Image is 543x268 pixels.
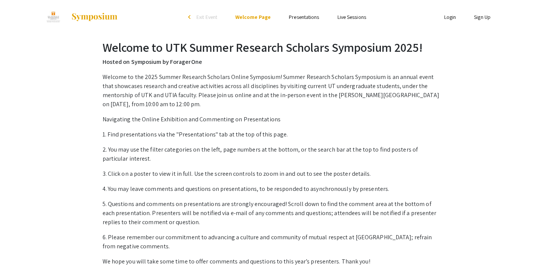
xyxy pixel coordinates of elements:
[103,57,441,67] p: Hosted on Symposium by ForagerOne
[103,40,441,54] h2: Welcome to UTK Summer Research Scholars Symposium 2025!
[188,15,193,19] div: arrow_back_ios
[103,130,441,139] p: 1. Find presentations via the "Presentations" tab at the top of this page.
[103,169,441,178] p: 3. Click on a poster to view it in full. Use the screen controls to zoom in and out to see the po...
[103,73,441,109] p: Welcome to the 2025 Summer Research Scholars Online Symposium! Summer Research Scholars Symposium...
[103,233,441,251] p: 6. Please remember our commitment to advancing a culture and community of mutual respect at [GEOG...
[43,8,118,26] a: UTK Summer Research Scholars Symposium 2025
[337,14,366,20] a: Live Sessions
[103,184,441,194] p: 4. You may leave comments and questions on presentations, to be responded to asynchronously by pr...
[444,14,456,20] a: Login
[474,14,491,20] a: Sign Up
[6,234,32,262] iframe: Chat
[103,257,441,266] p: We hope you will take some time to offer comments and questions to this year’s presenters. Thank ...
[103,115,441,124] p: Navigating the Online Exhibition and Commenting on Presentations
[43,8,63,26] img: UTK Summer Research Scholars Symposium 2025
[289,14,319,20] a: Presentations
[235,14,271,20] a: Welcome Page
[103,145,441,163] p: 2. You may use the filter categories on the left, page numbers at the bottom, or the search bar a...
[196,14,217,20] span: Exit Event
[103,200,441,227] p: 5. Questions and comments on presentations are strongly encouraged! Scroll down to find the comme...
[71,12,118,22] img: Symposium by ForagerOne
